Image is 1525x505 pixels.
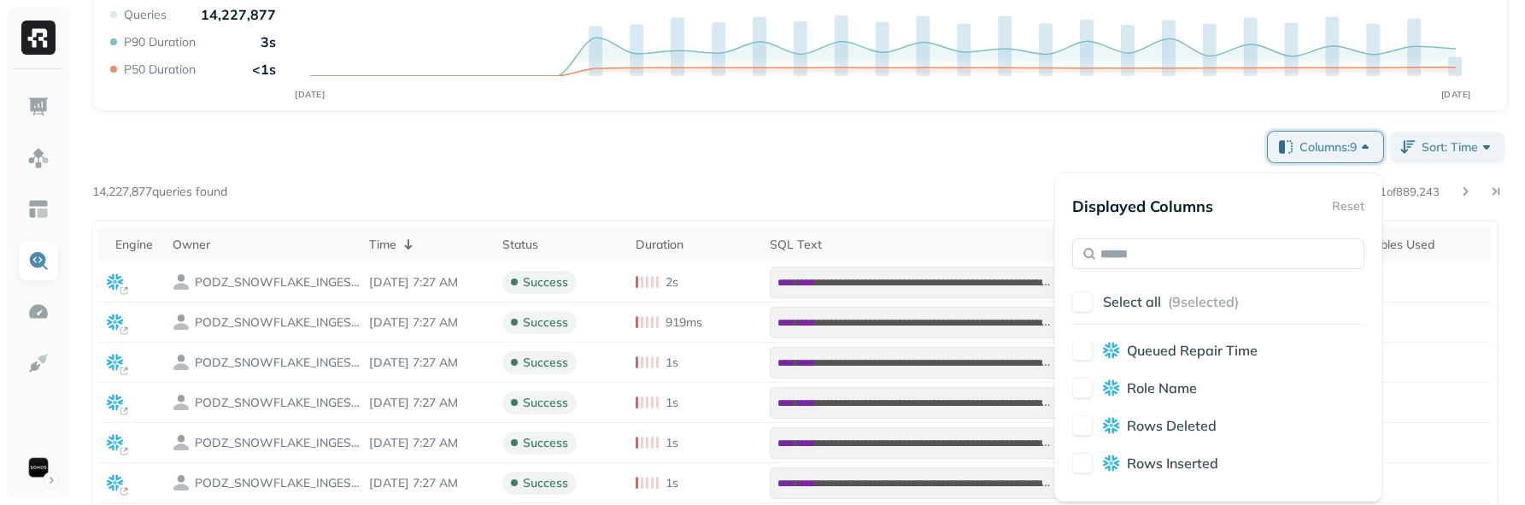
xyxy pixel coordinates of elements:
img: Dashboard [27,96,50,118]
p: success [523,435,568,451]
span: Role Name [1127,379,1197,396]
p: 2s [666,274,678,291]
p: success [523,314,568,331]
p: 14,227,877 queries found [92,184,227,200]
span: Sort: Time [1422,138,1495,156]
p: Oct 9, 2025 7:27 AM [369,314,485,331]
span: Rows Deleted [1127,417,1217,434]
p: 1s [666,435,678,451]
p: Oct 9, 2025 7:27 AM [369,395,485,411]
p: 1s [666,355,678,371]
p: PODZ_SNOWFLAKE_INGESTION_PROCESSOR [195,355,366,371]
p: 1s [666,395,678,411]
tspan: [DATE] [1441,89,1471,100]
p: 919ms [666,314,702,331]
div: Owner [173,237,351,253]
p: Select all [1103,293,1161,310]
img: Integrations [27,352,50,374]
p: Oct 9, 2025 7:27 AM [369,475,485,491]
p: PODZ_SNOWFLAKE_INGESTION_PROCESSOR [195,435,366,451]
img: Sonos [26,455,50,479]
p: Oct 9, 2025 7:27 AM [369,274,485,291]
div: Duration [636,237,752,253]
p: Page 1 of 889,243 [1353,184,1440,199]
p: PODZ_SNOWFLAKE_INGESTION_PROCESSOR [195,395,366,411]
span: Queued Repair Time [1127,342,1258,359]
p: success [523,355,568,371]
div: Status [502,237,619,253]
p: PODZ_SNOWFLAKE_INGESTION_PROCESSOR [195,314,366,331]
button: Columns:9 [1268,132,1383,162]
p: Oct 9, 2025 7:27 AM [369,435,485,451]
p: P90 Duration [124,34,196,50]
p: 3s [261,33,276,50]
p: success [523,475,568,491]
p: success [523,274,568,291]
p: Oct 9, 2025 7:27 AM [369,355,485,371]
p: success [523,395,568,411]
img: Asset Explorer [27,198,50,220]
div: Tables Used [1367,237,1483,253]
tspan: [DATE] [295,89,325,100]
div: Time [369,234,485,255]
img: Query Explorer [27,250,50,272]
p: Queries [124,7,167,23]
p: 1s [666,475,678,491]
img: Ryft [21,21,56,55]
p: 14,227,877 [201,6,276,23]
span: Columns: 9 [1299,138,1374,156]
p: P50 Duration [124,62,196,78]
p: PODZ_SNOWFLAKE_INGESTION_PROCESSOR [195,475,366,491]
p: <1s [252,61,276,78]
button: Select all (9selected) [1103,286,1364,317]
button: Sort: Time [1390,132,1504,162]
span: Rows Inserted [1127,455,1218,472]
img: Assets [27,147,50,169]
p: PODZ_SNOWFLAKE_INGESTION_PROCESSOR [195,274,366,291]
div: Engine [115,237,155,253]
img: Optimization [27,301,50,323]
p: Displayed Columns [1072,197,1213,216]
div: SQL Text [770,237,1082,253]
